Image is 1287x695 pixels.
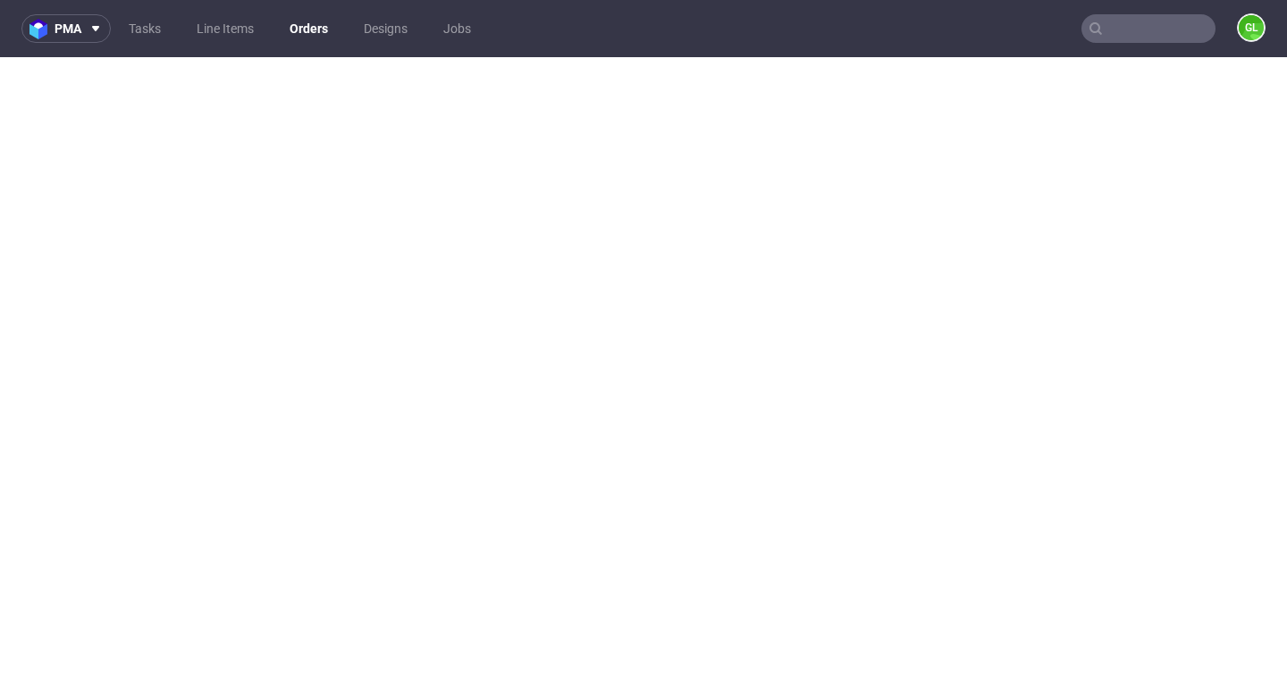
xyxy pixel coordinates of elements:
a: Jobs [433,14,482,43]
a: Orders [279,14,339,43]
span: pma [55,22,81,35]
a: Designs [353,14,418,43]
figcaption: GL [1239,15,1264,40]
a: Line Items [186,14,265,43]
a: Tasks [118,14,172,43]
button: pma [21,14,111,43]
img: logo [29,19,55,39]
